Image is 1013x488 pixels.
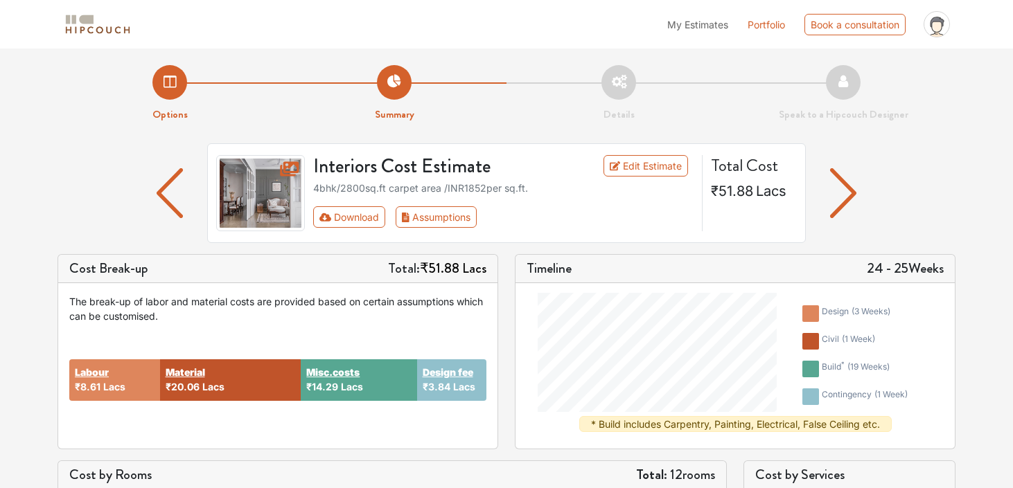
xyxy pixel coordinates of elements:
span: Lacs [341,381,363,392]
span: logo-horizontal.svg [63,9,132,40]
span: ( 1 week ) [874,389,908,399]
span: ( 3 weeks ) [852,306,890,316]
div: 4bhk / 2800 sq.ft carpet area /INR 1852 per sq.ft. [313,181,694,195]
h5: 24 - 25 Weeks [867,260,944,277]
div: The break-up of labor and material costs are provided based on certain assumptions which can be c... [69,294,486,323]
span: Lacs [453,381,475,392]
span: ₹51.88 [711,183,753,199]
img: logo-horizontal.svg [63,12,132,37]
span: My Estimates [667,19,728,30]
button: Material [166,365,205,379]
div: design [822,305,890,322]
h5: Cost by Rooms [69,467,152,483]
span: Lacs [103,381,125,392]
div: contingency [822,388,908,405]
div: Book a consultation [804,14,906,35]
span: ( 19 weeks ) [847,361,890,372]
button: Misc.costs [306,365,360,379]
span: ₹14.29 [306,381,338,392]
strong: Options [152,107,188,122]
span: ₹8.61 [75,381,100,392]
div: Toolbar with button groups [313,206,694,228]
a: Edit Estimate [604,155,689,177]
div: build [822,361,890,377]
img: arrow left [157,168,184,218]
span: Lacs [202,381,224,392]
button: Design fee [423,365,473,379]
button: Labour [75,365,109,379]
h4: Total Cost [711,155,794,176]
img: arrow left [830,168,857,218]
img: gallery [216,155,305,231]
h5: Total: [388,260,486,277]
h5: Cost Break-up [69,260,148,277]
strong: Speak to a Hipcouch Designer [779,107,908,122]
span: Lacs [462,258,486,278]
strong: Summary [375,107,414,122]
h5: 12 rooms [636,467,715,483]
span: ₹3.84 [423,381,450,392]
button: Download [313,206,386,228]
div: civil [822,333,875,350]
span: ₹51.88 [420,258,459,278]
span: Lacs [756,183,786,199]
strong: Details [604,107,635,122]
a: Portfolio [748,17,785,32]
h5: Timeline [527,260,572,277]
span: ₹20.06 [166,381,200,392]
h5: Cost by Services [755,467,944,483]
div: * Build includes Carpentry, Painting, Electrical, False Ceiling etc. [579,416,892,432]
span: ( 1 week ) [842,334,875,344]
button: Assumptions [396,206,477,228]
div: First group [313,206,488,228]
strong: Total: [636,464,667,485]
h3: Interiors Cost Estimate [305,155,570,179]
